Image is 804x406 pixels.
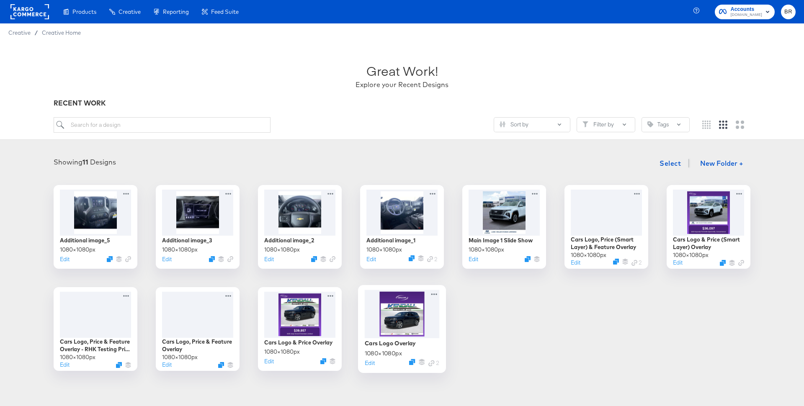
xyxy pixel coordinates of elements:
button: Edit [673,259,683,267]
svg: Tag [647,121,653,127]
div: Additional image_2 [264,236,314,244]
button: Edit [571,259,580,267]
svg: Duplicate [311,256,317,262]
button: Edit [162,361,172,369]
div: 1080 × 1080 px [365,349,402,357]
div: Showing Designs [54,157,116,167]
div: 1080 × 1080 px [264,246,300,254]
svg: Link [428,360,435,366]
div: Additional image_1 [366,236,415,244]
div: 1080 × 1080 px [571,251,606,259]
span: Accounts [731,5,762,14]
div: Cars Logo Overlay [365,339,416,347]
button: Edit [264,357,274,365]
div: 1080 × 1080 px [162,246,198,254]
div: Cars Logo & Price (Smart Layer) Overlay1080×1080pxEditDuplicate [667,185,750,269]
div: Cars Logo & Price (Smart Layer) Overlay [673,236,744,251]
div: 2 [428,359,439,367]
svg: Duplicate [409,359,415,365]
div: RECENT WORK [54,98,750,108]
strong: 11 [82,158,88,166]
span: / [31,29,42,36]
svg: Large grid [736,121,744,129]
svg: Link [427,256,433,262]
svg: Duplicate [107,256,113,262]
button: Edit [264,255,274,263]
div: 1080 × 1080 px [264,348,300,356]
span: Creative [119,8,141,15]
div: Main Image 1 Slide Show [469,236,533,244]
div: Cars Logo & Price Overlay1080×1080pxEditDuplicate [258,287,342,371]
span: Products [72,8,96,15]
input: Search for a design [54,117,271,133]
button: Edit [162,255,172,263]
svg: Link [125,256,131,262]
div: Cars Logo, Price (Smart Layer) & Feature Overlay1080×1080pxEditDuplicateLink 2 [564,185,648,269]
div: Cars Logo, Price (Smart Layer) & Feature Overlay [571,236,642,251]
svg: Duplicate [209,256,215,262]
button: Edit [365,359,375,367]
svg: Duplicate [613,259,619,265]
svg: Duplicate [218,362,224,368]
div: 1080 × 1080 px [673,251,709,259]
span: Select [660,157,681,169]
svg: Link [227,256,233,262]
svg: Duplicate [116,362,122,368]
div: Cars Logo Overlay1080×1080pxEditDuplicateLink 2 [358,285,446,373]
div: 1080 × 1080 px [469,246,504,254]
span: Creative [8,29,31,36]
svg: Medium grid [719,121,727,129]
svg: Small grid [702,121,711,129]
div: Cars Logo & Price Overlay [264,339,332,347]
span: Reporting [163,8,189,15]
div: Cars Logo, Price & Feature Overlay [162,338,233,353]
div: Cars Logo, Price & Feature Overlay - RHK Testing Price Smart Layer [60,338,131,353]
svg: Filter [582,121,588,127]
div: Additional image_31080×1080pxEditDuplicate [156,185,240,269]
svg: Link [738,260,744,266]
svg: Link [330,256,335,262]
span: Feed Suite [211,8,239,15]
svg: Duplicate [525,256,531,262]
button: Accounts[DOMAIN_NAME] [715,5,775,19]
button: Edit [60,361,70,369]
div: Additional image_3 [162,236,212,244]
div: Great Work! [366,62,438,80]
div: 1080 × 1080 px [162,353,198,361]
div: Main Image 1 Slide Show1080×1080pxEditDuplicate [462,185,546,269]
button: FilterFilter by [577,117,635,132]
span: BR [784,7,792,17]
div: Explore your Recent Designs [356,80,448,90]
button: SlidersSort by [494,117,570,132]
div: 1080 × 1080 px [60,353,95,361]
div: Cars Logo, Price & Feature Overlay - RHK Testing Price Smart Layer1080×1080pxEditDuplicate [54,287,137,371]
button: TagTags [642,117,690,132]
div: Additional image_11080×1080pxEditDuplicateLink 2 [360,185,444,269]
button: Edit [469,255,478,263]
svg: Duplicate [320,358,326,364]
button: BR [781,5,796,19]
svg: Duplicate [409,255,415,261]
svg: Link [631,260,637,266]
div: Cars Logo, Price & Feature Overlay1080×1080pxEditDuplicate [156,287,240,371]
div: 1080 × 1080 px [366,246,402,254]
svg: Sliders [500,121,505,127]
svg: Duplicate [720,260,726,266]
button: Select [656,155,684,172]
div: Additional image_5 [60,236,110,244]
a: Creative Home [42,29,81,36]
div: Additional image_21080×1080pxEditDuplicate [258,185,342,269]
button: Edit [60,255,70,263]
span: [DOMAIN_NAME] [731,12,762,18]
div: 2 [427,255,438,263]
